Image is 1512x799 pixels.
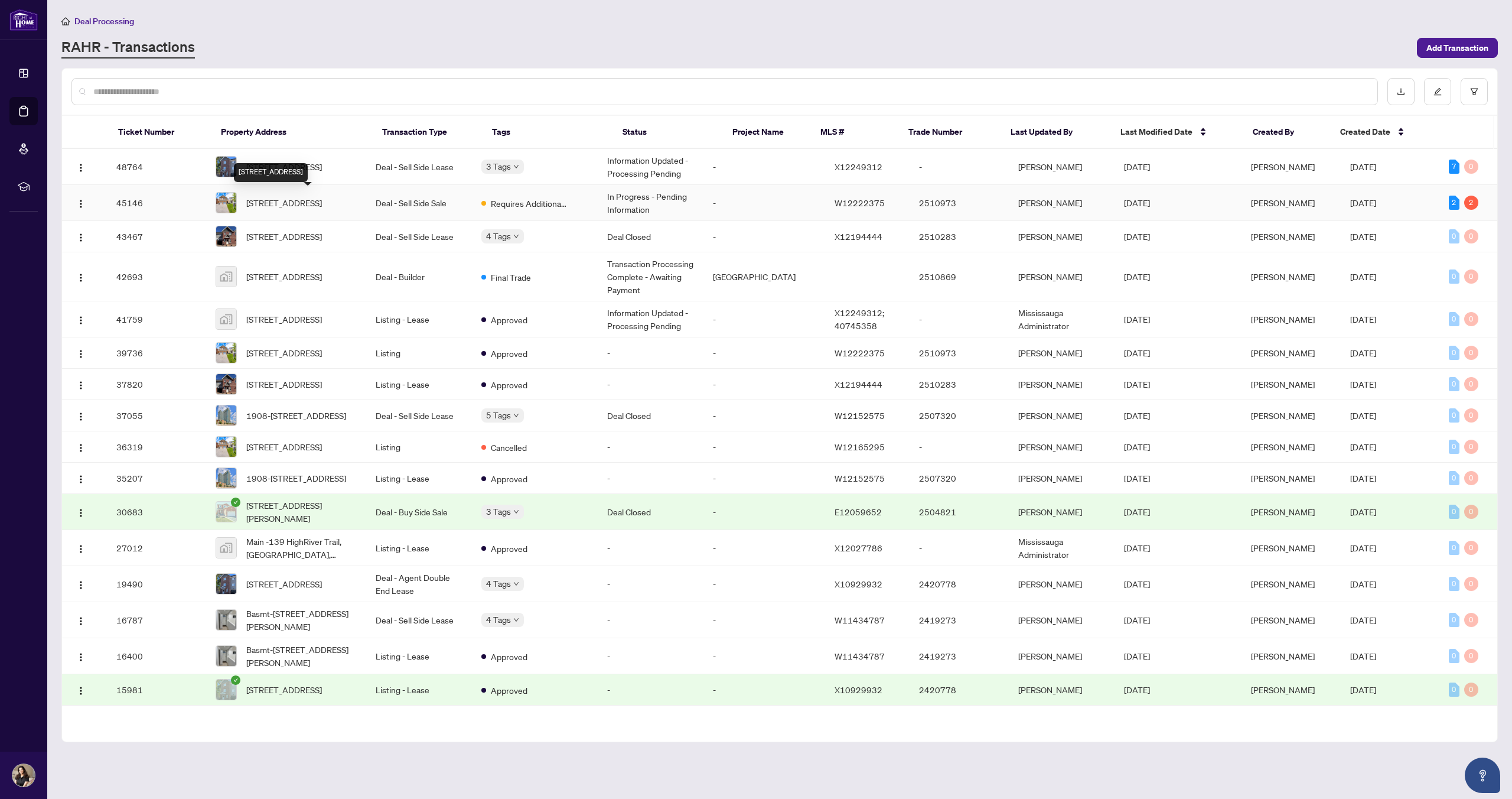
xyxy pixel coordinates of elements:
button: Logo [71,680,90,699]
span: [PERSON_NAME] [1251,379,1315,389]
td: - [598,463,703,494]
th: Status [613,116,723,149]
span: [DATE] [1350,197,1376,208]
td: [PERSON_NAME] [1009,494,1115,530]
span: X12249312 [835,161,882,172]
span: [DATE] [1124,473,1150,483]
td: 2510973 [910,337,1008,369]
div: 0 [1449,471,1459,485]
td: - [598,431,703,463]
img: thumbnail-img [216,610,236,630]
img: thumbnail-img [216,309,236,329]
span: 4 Tags [486,577,511,590]
img: Logo [76,686,86,696]
a: RAHR - Transactions [61,37,195,59]
td: 2419273 [910,638,1008,674]
span: [PERSON_NAME] [1251,441,1315,452]
td: [PERSON_NAME] [1009,337,1115,369]
span: [DATE] [1350,410,1376,421]
span: W12152575 [835,473,885,483]
button: Logo [71,310,90,329]
img: Logo [76,199,86,209]
th: Created By [1243,116,1331,149]
span: [DATE] [1350,506,1376,517]
div: 0 [1464,377,1478,391]
span: [DATE] [1124,379,1150,389]
td: [PERSON_NAME] [1009,149,1115,185]
th: Ticket Number [109,116,211,149]
div: 0 [1449,613,1459,627]
td: Mississauga Administrator [1009,301,1115,337]
td: 37055 [107,400,206,431]
td: 19490 [107,566,206,602]
img: thumbnail-img [216,343,236,363]
span: Approved [491,378,527,391]
span: X10929932 [835,579,882,589]
span: [STREET_ADDRESS] [246,346,322,359]
span: [DATE] [1124,231,1150,242]
td: Deal - Agent Double End Lease [366,566,472,602]
td: - [703,494,825,530]
span: [PERSON_NAME] [1251,197,1315,208]
span: [PERSON_NAME] [1251,543,1315,553]
button: Logo [71,406,90,425]
td: 2510973 [910,185,1008,221]
td: - [703,431,825,463]
td: [PERSON_NAME] [1009,400,1115,431]
span: Approved [491,542,527,555]
div: 0 [1449,505,1459,519]
span: [DATE] [1350,473,1376,483]
span: home [61,17,70,25]
div: 0 [1449,269,1459,284]
span: 5 Tags [486,408,511,422]
img: Logo [76,580,86,590]
td: Listing - Lease [366,369,472,400]
td: Deal - Builder [366,252,472,301]
td: [PERSON_NAME] [1009,463,1115,494]
span: 1908-[STREET_ADDRESS] [246,409,346,422]
span: [PERSON_NAME] [1251,314,1315,324]
span: [DATE] [1350,231,1376,242]
span: [DATE] [1124,410,1150,421]
span: [DATE] [1350,314,1376,324]
td: 27012 [107,530,206,566]
span: [STREET_ADDRESS] [246,230,322,243]
img: thumbnail-img [216,574,236,594]
span: [DATE] [1350,579,1376,589]
td: Deal - Sell Side Lease [366,400,472,431]
span: [PERSON_NAME] [1251,410,1315,421]
span: X12194444 [835,379,882,389]
button: Logo [71,343,90,362]
span: [DATE] [1124,579,1150,589]
td: - [703,369,825,400]
div: 0 [1464,440,1478,454]
span: X12249312; 40745358 [835,307,884,331]
span: [PERSON_NAME] [1251,347,1315,358]
td: Deal - Buy Side Sale [366,494,472,530]
span: [DATE] [1350,615,1376,625]
td: In Progress - Pending Information [598,185,703,221]
div: 0 [1464,229,1478,243]
td: - [910,149,1008,185]
span: [PERSON_NAME] [1251,651,1315,661]
div: [STREET_ADDRESS] [234,163,308,182]
span: [DATE] [1124,441,1150,452]
button: Logo [71,437,90,456]
span: Approved [491,313,527,326]
th: Last Updated By [1001,116,1111,149]
td: 2419273 [910,602,1008,638]
th: Property Address [211,116,373,149]
td: [PERSON_NAME] [1009,638,1115,674]
td: 16787 [107,602,206,638]
img: Logo [76,233,86,242]
div: 0 [1449,577,1459,591]
span: W11434787 [835,651,885,661]
td: 45146 [107,185,206,221]
td: 16400 [107,638,206,674]
button: Logo [71,469,90,488]
span: [STREET_ADDRESS][PERSON_NAME] [246,499,357,525]
span: [DATE] [1350,379,1376,389]
td: - [910,301,1008,337]
img: Logo [76,412,86,421]
td: 43467 [107,221,206,252]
